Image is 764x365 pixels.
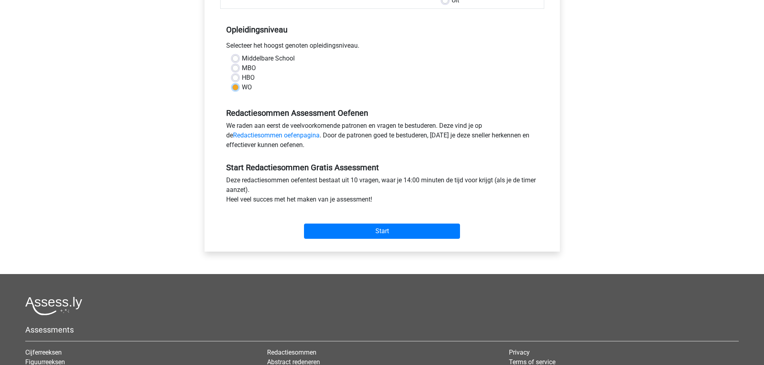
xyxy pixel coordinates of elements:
[25,296,82,315] img: Assessly logo
[226,163,538,172] h5: Start Redactiesommen Gratis Assessment
[233,131,320,139] a: Redactiesommen oefenpagina
[304,224,460,239] input: Start
[220,175,544,208] div: Deze redactiesommen oefentest bestaat uit 10 vragen, waar je 14:00 minuten de tijd voor krijgt (a...
[267,349,316,356] a: Redactiesommen
[25,349,62,356] a: Cijferreeksen
[220,41,544,54] div: Selecteer het hoogst genoten opleidingsniveau.
[25,325,739,335] h5: Assessments
[226,108,538,118] h5: Redactiesommen Assessment Oefenen
[242,83,252,92] label: WO
[509,349,530,356] a: Privacy
[220,121,544,153] div: We raden aan eerst de veelvoorkomende patronen en vragen te bestuderen. Deze vind je op de . Door...
[226,22,538,38] h5: Opleidingsniveau
[242,54,295,63] label: Middelbare School
[242,73,255,83] label: HBO
[242,63,256,73] label: MBO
